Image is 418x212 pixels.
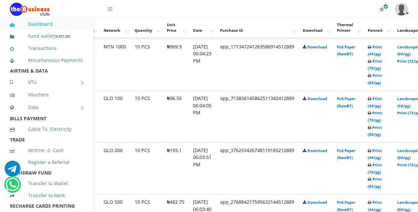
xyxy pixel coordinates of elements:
td: app_376253426748119185212889 [216,142,298,194]
a: PoS Paper (RawBT) [337,96,355,108]
a: Print (44/pg) [368,96,382,108]
a: Print (85/pg) [368,73,382,85]
td: GLO 200 [100,142,130,194]
i: Renew/Upgrade Subscription [379,7,384,12]
td: [DATE] 06:04:23 PM [189,39,215,90]
a: Download [307,200,327,205]
th: Date: activate to sort column ascending [189,18,215,38]
a: Print (70/pg) [368,162,382,175]
a: Print (44/pg) [368,148,382,160]
a: Transactions [10,41,83,56]
a: Transfer to Wallet [10,176,83,191]
td: 10 PCS [131,39,162,90]
td: ₦969.9 [163,39,188,90]
a: Print (85/pg) [368,177,382,189]
a: PoS Paper (RawBT) [337,148,355,160]
span: Renew/Upgrade Subscription [383,4,388,9]
b: 9,477.30 [55,34,69,39]
a: Download [307,44,327,49]
a: Landscape (60/pg) [397,44,418,57]
img: Logo [10,3,50,16]
a: Landscape (60/pg) [397,148,418,160]
td: ₦193.1 [163,142,188,194]
td: [DATE] 06:03:51 PM [189,142,215,194]
td: app_171347241263586914512889 [216,39,298,90]
a: Landscape (60/pg) [397,96,418,108]
th: Thermal Printer: activate to sort column ascending [333,18,363,38]
img: User [395,3,408,16]
a: Landscape (60/pg) [397,200,418,212]
th: Unit Price: activate to sort column ascending [163,18,188,38]
a: Print (70/pg) [368,59,382,71]
a: Chat for support [5,166,21,177]
td: ₦96.55 [163,90,188,142]
a: Print (85/pg) [368,125,382,137]
a: Dashboard [10,17,83,32]
a: Chat for support [6,182,19,192]
th: Portrait: activate to sort column ascending [364,18,393,38]
td: 10 PCS [131,90,162,142]
a: Download [307,148,327,153]
small: [ ] [54,34,70,39]
a: Register a Referral [10,155,83,170]
a: Download [307,96,327,101]
a: Print (44/pg) [368,44,382,57]
a: Data [10,99,83,116]
td: GLO 100 [100,90,130,142]
th: Network: activate to sort column ascending [100,18,130,38]
a: Airtime -2- Cash [10,143,83,158]
th: Quantity: activate to sort column ascending [131,18,162,38]
a: PoS Paper (RawBT) [337,44,355,57]
a: Vouchers [10,87,83,102]
a: VTU [10,74,83,90]
th: Purchase ID: activate to sort column ascending [216,18,298,38]
a: Print (70/pg) [368,110,382,123]
a: Fund wallet[9,477.30] [10,28,83,44]
a: Transfer to Bank [10,188,83,203]
a: Miscellaneous Payments [10,53,83,68]
td: 10 PCS [131,142,162,194]
td: [DATE] 06:04:05 PM [189,90,215,142]
th: Download: activate to sort column ascending [299,18,332,38]
a: Print (44/pg) [368,200,382,212]
a: Cable TV, Electricity [10,122,83,137]
td: app_713856145862511342412889 [216,90,298,142]
a: PoS Paper (RawBT) [337,200,355,212]
td: MTN 1000 [100,39,130,90]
